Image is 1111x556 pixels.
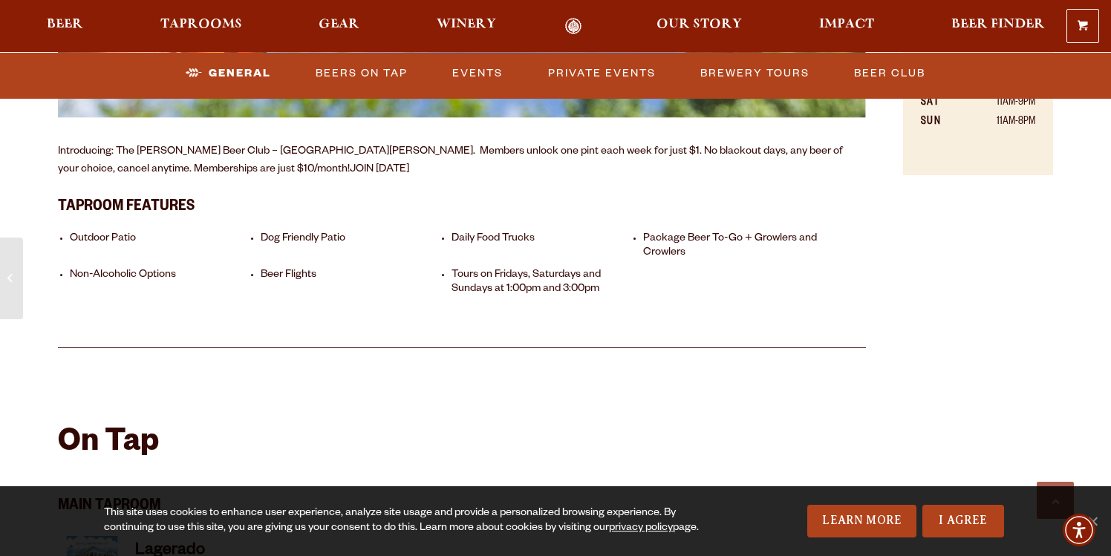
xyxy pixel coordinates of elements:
[151,18,252,35] a: Taprooms
[951,19,1045,30] span: Beer Finder
[809,18,884,35] a: Impact
[848,56,931,90] a: Beer Club
[643,232,827,261] li: Package Beer To-Go + Growlers and Crowlers
[58,189,866,220] h3: Taproom Features
[609,523,673,534] a: privacy policy
[807,505,916,537] a: Learn More
[694,56,815,90] a: Brewery Tours
[427,18,506,35] a: Winery
[58,427,159,462] h2: On Tap
[942,18,1055,35] a: Beer Finder
[962,113,1035,132] td: 11AM-8PM
[180,56,277,90] a: General
[310,56,414,90] a: Beers on Tap
[104,506,726,536] div: This site uses cookies to enhance user experience, analyze site usage and provide a personalized ...
[819,19,874,30] span: Impact
[656,19,742,30] span: Our Story
[58,477,866,520] h3: Main Taproom
[452,269,635,297] li: Tours on Fridays, Saturdays and Sundays at 1:00pm and 3:00pm
[37,18,93,35] a: Beer
[1037,482,1074,519] a: Scroll to top
[261,232,444,261] li: Dog Friendly Patio
[437,19,496,30] span: Winery
[921,113,962,132] th: SUN
[922,505,1004,537] a: I Agree
[58,143,866,179] p: Introducing: The [PERSON_NAME] Beer Club – [GEOGRAPHIC_DATA][PERSON_NAME]. Members unlock one pin...
[70,232,253,261] li: Outdoor Patio
[921,94,962,113] th: SAT
[70,269,253,297] li: Non-Alcoholic Options
[350,164,409,176] a: JOIN [DATE]
[962,94,1035,113] td: 11AM-9PM
[1063,514,1095,546] div: Accessibility Menu
[319,19,359,30] span: Gear
[446,56,509,90] a: Events
[47,19,83,30] span: Beer
[546,18,602,35] a: Odell Home
[452,232,635,261] li: Daily Food Trucks
[261,269,444,297] li: Beer Flights
[647,18,752,35] a: Our Story
[309,18,369,35] a: Gear
[160,19,242,30] span: Taprooms
[542,56,662,90] a: Private Events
